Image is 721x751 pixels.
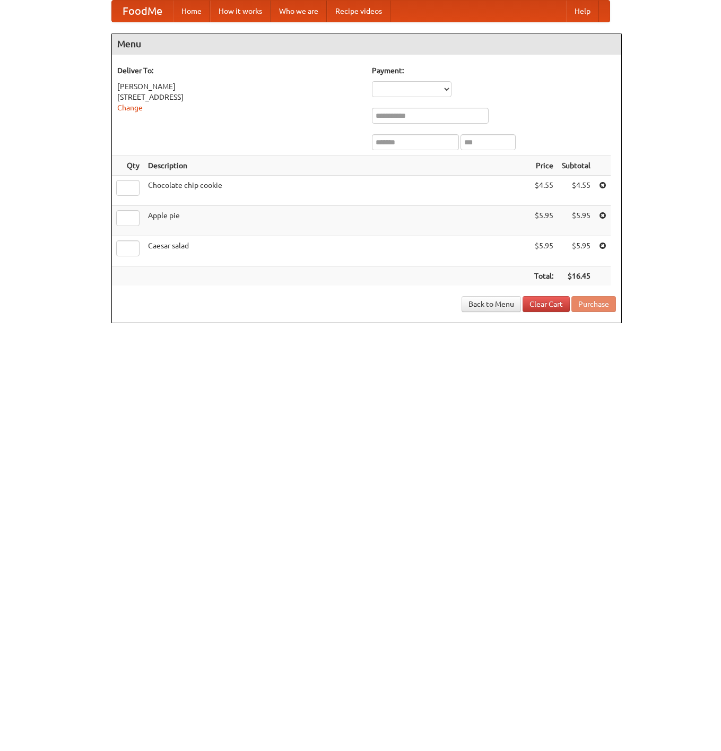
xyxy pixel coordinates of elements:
[117,81,361,92] div: [PERSON_NAME]
[530,206,558,236] td: $5.95
[112,33,621,55] h4: Menu
[327,1,390,22] a: Recipe videos
[571,296,616,312] button: Purchase
[117,65,361,76] h5: Deliver To:
[271,1,327,22] a: Who we are
[530,236,558,266] td: $5.95
[117,92,361,102] div: [STREET_ADDRESS]
[173,1,210,22] a: Home
[117,103,143,112] a: Change
[144,176,530,206] td: Chocolate chip cookie
[523,296,570,312] a: Clear Cart
[462,296,521,312] a: Back to Menu
[144,156,530,176] th: Description
[558,206,595,236] td: $5.95
[372,65,616,76] h5: Payment:
[144,206,530,236] td: Apple pie
[112,1,173,22] a: FoodMe
[112,156,144,176] th: Qty
[530,156,558,176] th: Price
[566,1,599,22] a: Help
[558,176,595,206] td: $4.55
[530,176,558,206] td: $4.55
[558,236,595,266] td: $5.95
[210,1,271,22] a: How it works
[558,266,595,286] th: $16.45
[558,156,595,176] th: Subtotal
[144,236,530,266] td: Caesar salad
[530,266,558,286] th: Total:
